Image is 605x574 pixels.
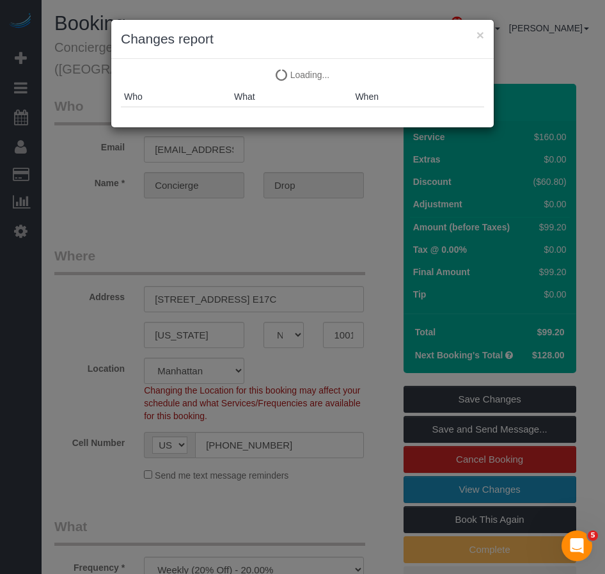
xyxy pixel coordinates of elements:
[121,29,484,49] h3: Changes report
[476,28,484,42] button: ×
[121,87,231,107] th: Who
[562,530,592,561] iframe: Intercom live chat
[121,68,484,81] p: Loading...
[111,20,494,127] sui-modal: Changes report
[231,87,352,107] th: What
[588,530,598,541] span: 5
[352,87,484,107] th: When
